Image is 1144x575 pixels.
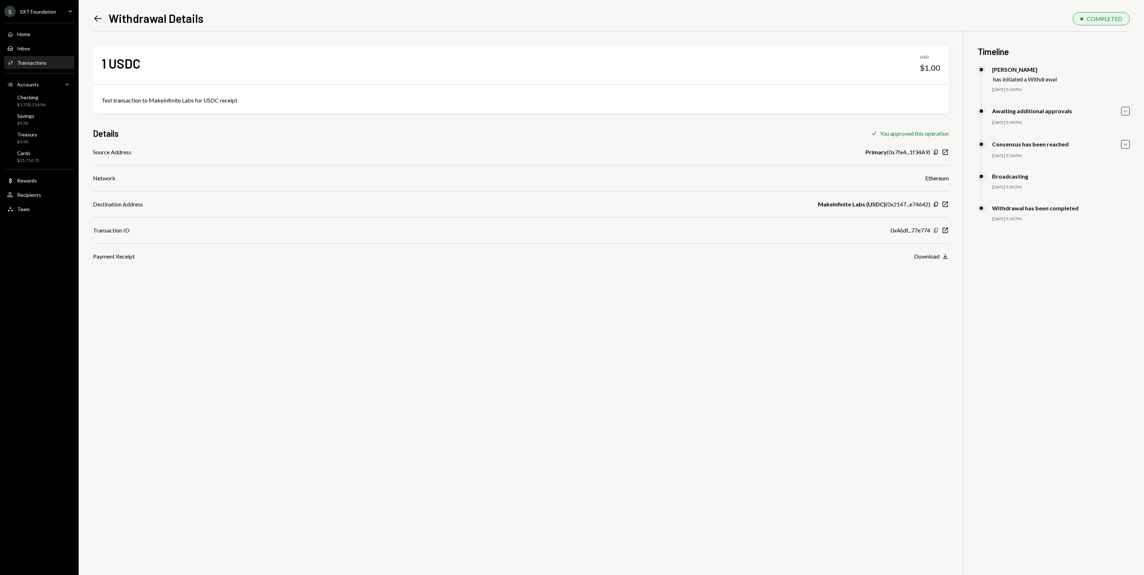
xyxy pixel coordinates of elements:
[17,139,37,145] div: $0.00
[992,205,1079,211] div: Withdrawal has been completed
[17,102,45,108] div: $1,700,214.86
[914,253,940,260] div: Download
[4,27,74,40] a: Home
[818,200,930,209] div: ( 0x2147...e74642 )
[1087,15,1122,22] div: COMPLETED
[4,78,74,91] a: Accounts
[4,56,74,69] a: Transactions
[17,150,39,156] div: Cards
[93,174,115,182] div: Network
[992,173,1028,180] div: Broadcasting
[891,226,930,235] div: 0x46df...77e774
[93,127,119,139] h3: Details
[102,96,940,105] div: Test transaction to MakeInfinite Labs for USDC receipt
[978,46,1130,57] h3: Timeline
[17,177,37,184] div: Rewards
[920,63,940,73] div: $1.00
[992,141,1069,147] div: Consensus has been reached
[992,66,1057,73] div: [PERSON_NAME]
[20,9,56,15] div: SXT Foundation
[17,192,41,198] div: Recipients
[880,130,949,137] div: You approved this operation
[93,200,143,209] div: Destination Address
[925,174,949,182] div: Ethereum
[4,129,74,146] a: Treasury$0.00
[17,120,34,126] div: $0.00
[102,55,140,71] div: 1 USDC
[914,253,949,261] button: Download
[4,42,74,55] a: Inbox
[992,153,1130,159] div: [DATE] 5:04 PM
[992,184,1130,190] div: [DATE] 5:05 PM
[4,174,74,187] a: Rewards
[920,54,940,60] div: USD
[93,148,131,156] div: Source Address
[17,131,37,137] div: Treasury
[17,60,46,66] div: Transactions
[818,200,886,209] b: MakeInfinite Labs (USDC)
[4,188,74,201] a: Recipients
[866,148,887,156] b: Primary
[4,111,74,128] a: Savings$0.00
[17,206,30,212] div: Team
[992,107,1072,114] div: Awaiting additional approvals
[17,94,45,100] div: Checking
[17,157,39,164] div: $15,716.15
[993,76,1057,82] div: has initiated a Withdrawal
[17,45,30,51] div: Inbox
[4,6,16,17] div: S
[866,148,930,156] div: ( 0x7fe4...1f34A9 )
[992,87,1130,93] div: [DATE] 5:04 PM
[4,202,74,215] a: Team
[992,216,1130,222] div: [DATE] 5:05 PM
[93,226,129,235] div: Transaction ID
[93,252,135,261] div: Payment Receipt
[992,120,1130,126] div: [DATE] 5:04 PM
[17,81,39,87] div: Accounts
[17,113,34,119] div: Savings
[4,148,74,165] a: Cards$15,716.15
[109,11,203,25] h1: Withdrawal Details
[4,92,74,109] a: Checking$1,700,214.86
[17,31,30,37] div: Home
